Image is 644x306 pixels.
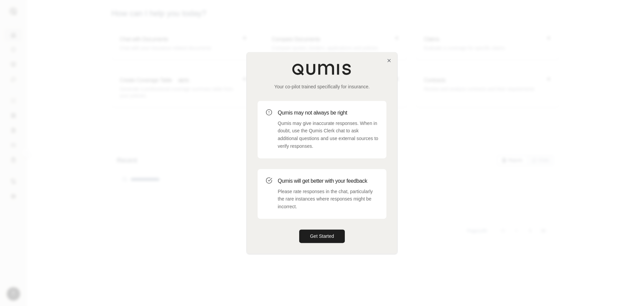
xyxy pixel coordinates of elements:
h3: Qumis will get better with your feedback [278,177,378,185]
img: Qumis Logo [292,63,352,75]
p: Qumis may give inaccurate responses. When in doubt, use the Qumis Clerk chat to ask additional qu... [278,120,378,150]
p: Please rate responses in the chat, particularly the rare instances where responses might be incor... [278,188,378,211]
button: Get Started [299,229,345,243]
p: Your co-pilot trained specifically for insurance. [258,83,386,90]
h3: Qumis may not always be right [278,109,378,117]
